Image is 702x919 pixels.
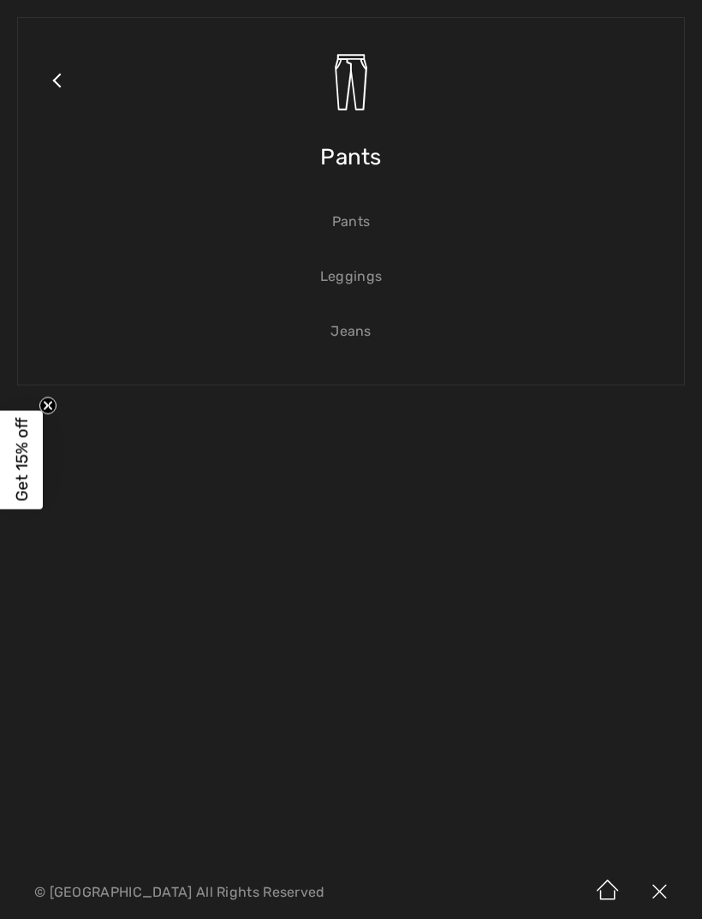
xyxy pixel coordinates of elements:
span: Get 15% off [12,418,32,502]
span: Pants [320,127,382,188]
button: Close teaser [39,397,57,414]
img: X [634,866,685,919]
p: © [GEOGRAPHIC_DATA] All Rights Reserved [34,886,413,898]
a: Pants [35,203,667,241]
img: Home [582,866,634,919]
a: Leggings [35,258,667,295]
span: Help [39,12,74,27]
a: Jeans [35,313,667,350]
